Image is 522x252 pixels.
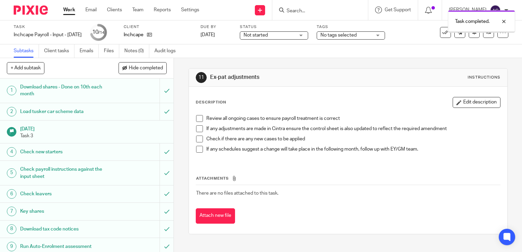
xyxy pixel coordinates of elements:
[196,100,226,105] p: Description
[20,189,109,199] h1: Check leavers
[124,31,143,38] p: Inchcape
[7,107,16,116] div: 2
[206,136,500,142] p: Check if there are any new cases to be applied
[206,125,500,132] p: If any adjustments are made in Cintra ensure the control sheet is also updated to reflect the req...
[80,44,99,58] a: Emails
[154,6,171,13] a: Reports
[20,124,167,132] h1: [DATE]
[20,147,109,157] h1: Check new starters
[132,6,143,13] a: Team
[196,72,207,83] div: 11
[154,44,181,58] a: Audit logs
[196,191,278,196] span: There are no files attached to this task.
[7,224,16,234] div: 8
[129,66,163,71] span: Hide completed
[98,31,105,34] small: /14
[63,6,75,13] a: Work
[20,224,109,234] h1: Download tax code notices
[181,6,199,13] a: Settings
[7,147,16,157] div: 4
[7,242,16,251] div: 9
[14,31,82,38] div: Inchcape Payroll - Input - September 2025
[92,28,105,36] div: 10
[320,33,357,38] span: No tags selected
[240,24,308,30] label: Status
[7,168,16,178] div: 5
[14,31,82,38] div: Inchcape Payroll - Input - [DATE]
[201,24,231,30] label: Due by
[244,33,268,38] span: Not started
[206,115,500,122] p: Review all ongoing cases to ensure payroll treatment is correct
[44,44,74,58] a: Client tasks
[455,18,490,25] p: Task completed.
[453,97,500,108] button: Edit description
[20,107,109,117] h1: Load tusker car scheme data
[7,86,16,95] div: 1
[119,62,167,74] button: Hide completed
[124,24,192,30] label: Client
[14,24,82,30] label: Task
[206,146,500,153] p: If any schedules suggest a change will take place in the following month, follow up with EY/GM team.
[20,82,109,99] h1: Download shares - Done on 10th each month
[20,206,109,216] h1: Key shares
[107,6,122,13] a: Clients
[468,75,500,80] div: Instructions
[85,6,97,13] a: Email
[14,44,39,58] a: Subtasks
[20,241,109,252] h1: Run Auto-Enrolment assessment
[7,207,16,216] div: 7
[490,5,501,16] img: svg%3E
[210,74,362,81] h1: Ex-pat adjustments
[20,164,109,182] h1: Check payroll instructions against the input sheet
[7,62,44,74] button: + Add subtask
[124,44,149,58] a: Notes (0)
[201,32,215,37] span: [DATE]
[104,44,119,58] a: Files
[7,189,16,199] div: 6
[14,5,48,15] img: Pixie
[196,208,235,224] button: Attach new file
[196,177,229,180] span: Attachments
[20,132,167,139] p: Task 3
